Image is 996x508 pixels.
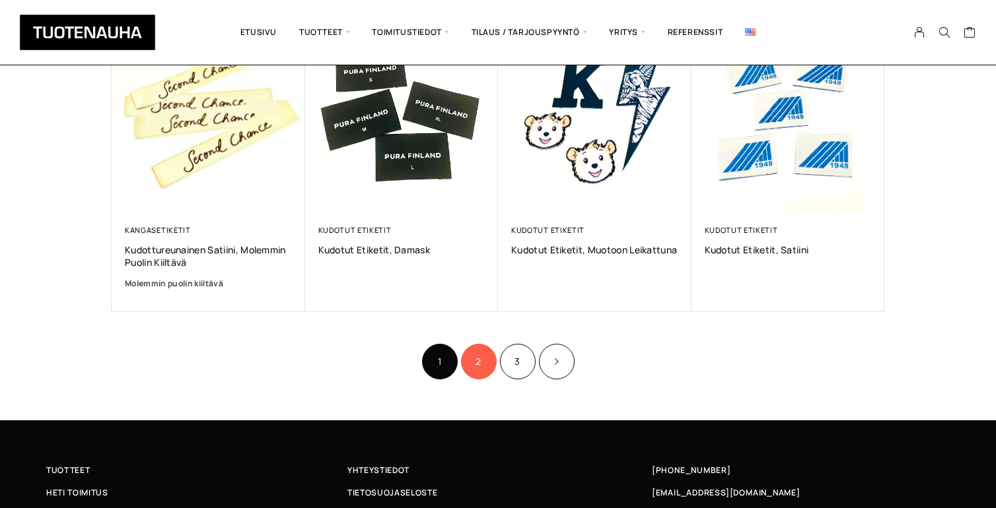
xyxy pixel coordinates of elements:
a: Heti toimitus [46,486,347,499]
span: Toimitustiedot [361,10,460,55]
a: Kudotut etiketit [318,225,392,235]
span: Tuotteet [46,463,90,477]
span: Heti toimitus [46,486,108,499]
span: Sivu 1 [422,344,458,379]
a: Tietosuojaseloste [347,486,649,499]
span: Tuotteet [288,10,361,55]
a: Kudotut etiketit, muotoon leikattuna [511,243,678,256]
img: English [745,28,756,36]
a: Yhteystiedot [347,463,649,477]
button: Search [932,26,957,38]
a: Sivu 2 [461,344,497,379]
nav: Product Pagination [112,342,884,381]
a: Kangasetiketit [125,225,191,235]
a: My Account [907,26,933,38]
a: Kudotut etiketit [511,225,585,235]
a: [EMAIL_ADDRESS][DOMAIN_NAME] [652,486,800,499]
a: Kudotut etiketit, satiini [705,243,872,256]
a: Kudotut etiketit [705,225,778,235]
a: Referenssit [657,10,734,55]
a: Sivu 3 [500,344,536,379]
img: Tuotenauha Oy [20,15,155,50]
a: Cart [964,26,976,42]
span: Tietosuojaseloste [347,486,437,499]
a: Tuotteet [46,463,347,477]
span: Yritys [598,10,656,55]
span: Yhteystiedot [347,463,409,477]
b: Molemmin puolin kiiltävä [125,278,223,289]
a: Etusivu [229,10,288,55]
a: [PHONE_NUMBER] [652,463,731,477]
a: Kudotut etiketit, Damask [318,243,485,256]
a: Kudottureunainen satiini, molemmin puolin kiiltävä [125,243,292,269]
a: Molemmin puolin kiiltävä [125,277,292,290]
span: Tilaus / Tarjouspyyntö [460,10,598,55]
